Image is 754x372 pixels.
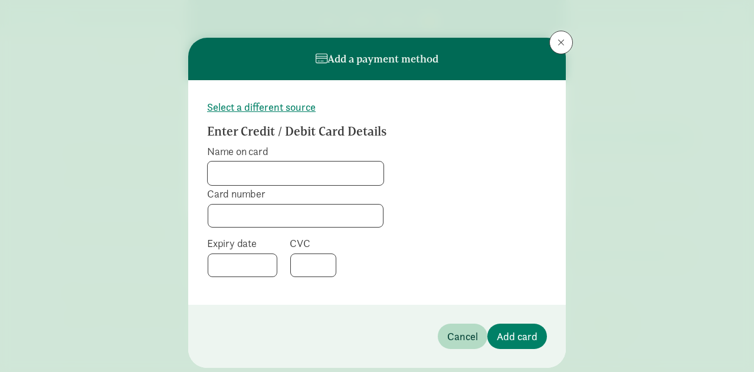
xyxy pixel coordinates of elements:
label: Card number [207,187,384,201]
h6: Add a payment method [316,53,438,65]
span: Cancel [447,328,478,344]
h3: Enter Credit / Debit Card Details [207,124,504,139]
span: Add card [497,328,537,344]
label: CVC [290,236,337,251]
iframe: Secure expiration date input frame [215,259,270,272]
iframe: Secure card number input frame [215,209,376,222]
iframe: Secure CVC input frame [298,259,329,272]
button: Select a different source [207,99,316,115]
button: Cancel [438,324,487,349]
label: Name on card [207,144,384,159]
button: Add card [487,324,547,349]
label: Expiry date [207,236,278,251]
